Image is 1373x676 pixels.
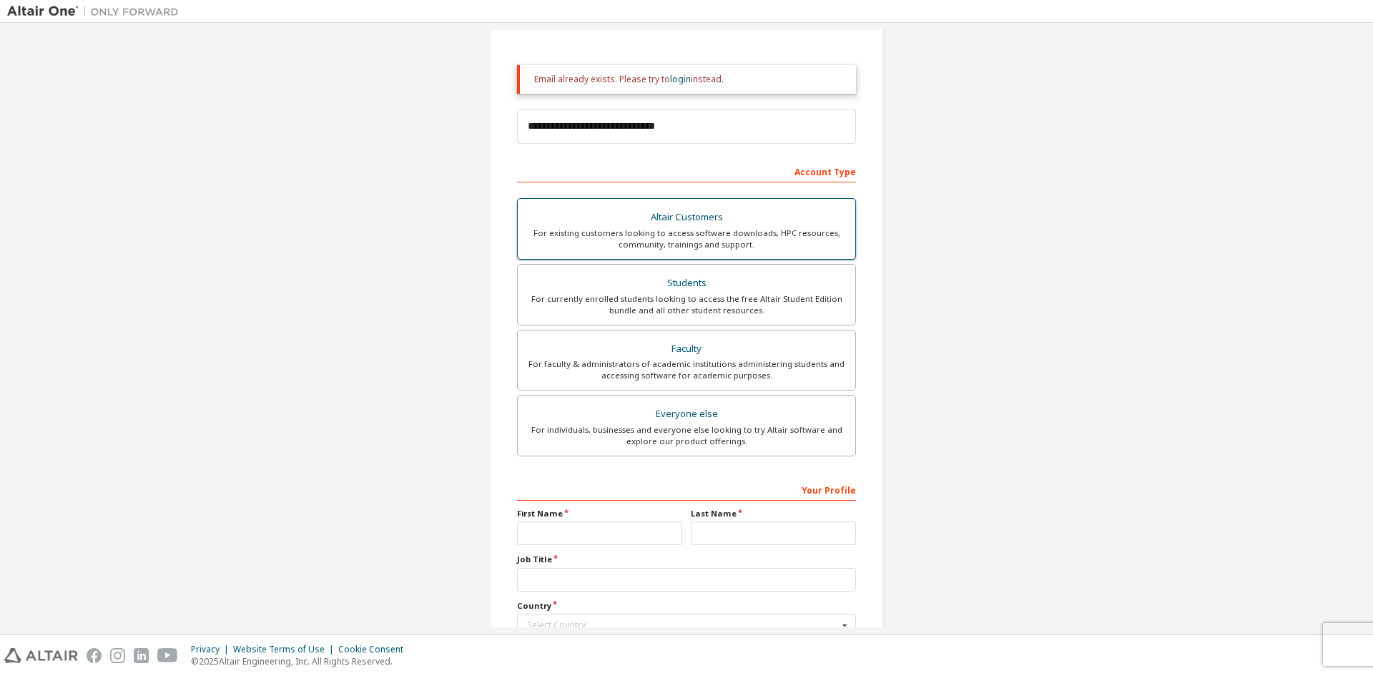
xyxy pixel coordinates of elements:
label: Job Title [517,554,856,565]
img: altair_logo.svg [4,648,78,663]
p: © 2025 Altair Engineering, Inc. All Rights Reserved. [191,655,412,667]
div: For faculty & administrators of academic institutions administering students and accessing softwa... [526,358,847,381]
img: Altair One [7,4,186,19]
img: instagram.svg [110,648,125,663]
div: Everyone else [526,404,847,424]
img: facebook.svg [87,648,102,663]
div: For existing customers looking to access software downloads, HPC resources, community, trainings ... [526,227,847,250]
img: linkedin.svg [134,648,149,663]
div: Account Type [517,160,856,182]
div: Privacy [191,644,233,655]
a: login [670,73,691,85]
label: First Name [517,508,682,519]
label: Country [517,600,856,612]
div: Faculty [526,339,847,359]
div: Email already exists. Please try to instead. [534,74,845,85]
div: For individuals, businesses and everyone else looking to try Altair software and explore our prod... [526,424,847,447]
img: youtube.svg [157,648,178,663]
div: Website Terms of Use [233,644,338,655]
div: Select Country [527,621,838,630]
div: For currently enrolled students looking to access the free Altair Student Edition bundle and all ... [526,293,847,316]
label: Last Name [691,508,856,519]
div: Cookie Consent [338,644,412,655]
div: Your Profile [517,478,856,501]
div: Altair Customers [526,207,847,227]
div: Students [526,273,847,293]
